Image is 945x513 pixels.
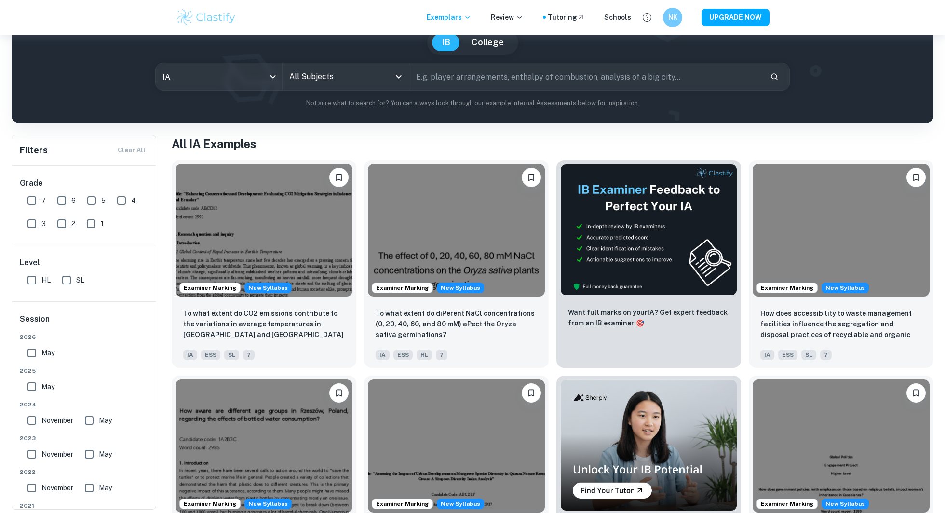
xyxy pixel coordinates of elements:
div: Starting from the May 2026 session, the ESS IA requirements have changed. We created this exempla... [437,283,484,293]
span: May [99,449,112,459]
span: May [99,483,112,493]
img: ESS IA example thumbnail: To what extent do CO2 emissions contribu [175,164,352,297]
span: November [41,449,73,459]
img: ESS IA example thumbnail: How does the proximity to an urban devel [368,379,545,512]
a: Tutoring [548,12,585,23]
span: 2023 [20,434,149,443]
span: 2 [71,218,75,229]
span: 2021 [20,501,149,510]
span: 7 [243,350,255,360]
input: E.g. player arrangements, enthalpy of combustion, analysis of a big city... [409,63,762,90]
span: New Syllabus [822,283,869,293]
span: New Syllabus [822,499,869,509]
span: New Syllabus [244,499,292,509]
div: Starting from the May 2026 session, the ESS IA requirements have changed. We created this exempla... [244,499,292,509]
span: Examiner Marking [372,499,432,508]
span: May [41,381,54,392]
span: 5 [101,195,106,206]
span: Examiner Marking [372,283,432,292]
button: NK [663,8,682,27]
h6: Grade [20,177,149,189]
p: Review [491,12,524,23]
button: Bookmark [522,168,541,187]
button: UPGRADE NOW [702,9,769,26]
span: IA [183,350,197,360]
a: Examiner MarkingStarting from the May 2026 session, the ESS IA requirements have changed. We crea... [364,160,549,368]
span: IA [760,350,774,360]
span: 7 [41,195,46,206]
button: Bookmark [329,383,349,403]
button: Bookmark [522,383,541,403]
span: Examiner Marking [757,499,817,508]
span: SL [224,350,239,360]
span: Examiner Marking [757,283,817,292]
span: ESS [393,350,413,360]
div: Starting from the May 2026 session, the ESS IA requirements have changed. We created this exempla... [822,283,869,293]
h6: Level [20,257,149,269]
button: Help and Feedback [639,9,655,26]
span: SL [801,350,816,360]
span: SL [76,275,84,285]
span: New Syllabus [437,499,484,509]
span: November [41,483,73,493]
span: HL [41,275,51,285]
span: HL [417,350,432,360]
span: May [99,415,112,426]
img: Thumbnail [560,379,737,511]
div: Starting from the May 2026 session, the ESS IA requirements have changed. We created this exempla... [437,499,484,509]
button: Bookmark [906,383,926,403]
h6: Filters [20,144,48,157]
span: 2025 [20,366,149,375]
span: 4 [131,195,136,206]
button: Open [392,70,405,83]
span: Examiner Marking [180,283,240,292]
span: 3 [41,218,46,229]
span: ESS [778,350,797,360]
span: ESS [201,350,220,360]
span: New Syllabus [244,283,292,293]
span: 1 [101,218,104,229]
div: Starting from the May 2026 session, the Global Politics Engagement Activity requirements have cha... [822,499,869,509]
span: 2024 [20,400,149,409]
span: 2026 [20,333,149,341]
h6: Session [20,313,149,333]
p: How does accessibility to waste management facilities influence the segregation and disposal prac... [760,308,922,341]
h1: All IA Examples [172,135,933,152]
p: Not sure what to search for? You can always look through our example Internal Assessments below f... [19,98,926,108]
button: Search [766,68,783,85]
img: Thumbnail [560,164,737,296]
img: ESS IA example thumbnail: How aware are different age groups in Rz [175,379,352,512]
span: 7 [436,350,447,360]
button: IB [432,34,460,51]
p: Want full marks on your IA ? Get expert feedback from an IB examiner! [568,307,729,328]
p: To what extent do CO2 emissions contribute to the variations in average temperatures in Indonesia... [183,308,345,341]
div: Starting from the May 2026 session, the ESS IA requirements have changed. We created this exempla... [244,283,292,293]
span: 2022 [20,468,149,476]
span: IA [376,350,390,360]
h6: NK [667,12,678,23]
img: ESS IA example thumbnail: To what extent do diPerent NaCl concentr [368,164,545,297]
img: ESS IA example thumbnail: How does accessibility to waste manageme [753,164,930,297]
img: Global Politics Engagement Activity IA example thumbnail: How does government policies, with empha [753,379,930,512]
span: New Syllabus [437,283,484,293]
span: May [41,348,54,358]
p: To what extent do diPerent NaCl concentrations (0, 20, 40, 60, and 80 mM) aPect the Oryza sativa ... [376,308,537,340]
a: Examiner MarkingStarting from the May 2026 session, the ESS IA requirements have changed. We crea... [749,160,933,368]
button: Bookmark [329,168,349,187]
div: IA [156,63,282,90]
button: College [462,34,513,51]
span: 🎯 [636,319,644,327]
a: Schools [604,12,631,23]
a: ThumbnailWant full marks on yourIA? Get expert feedback from an IB examiner! [556,160,741,368]
span: Examiner Marking [180,499,240,508]
span: 6 [71,195,76,206]
p: Exemplars [427,12,472,23]
span: November [41,415,73,426]
img: Clastify logo [175,8,237,27]
span: 7 [820,350,832,360]
a: Examiner MarkingStarting from the May 2026 session, the ESS IA requirements have changed. We crea... [172,160,356,368]
button: Bookmark [906,168,926,187]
